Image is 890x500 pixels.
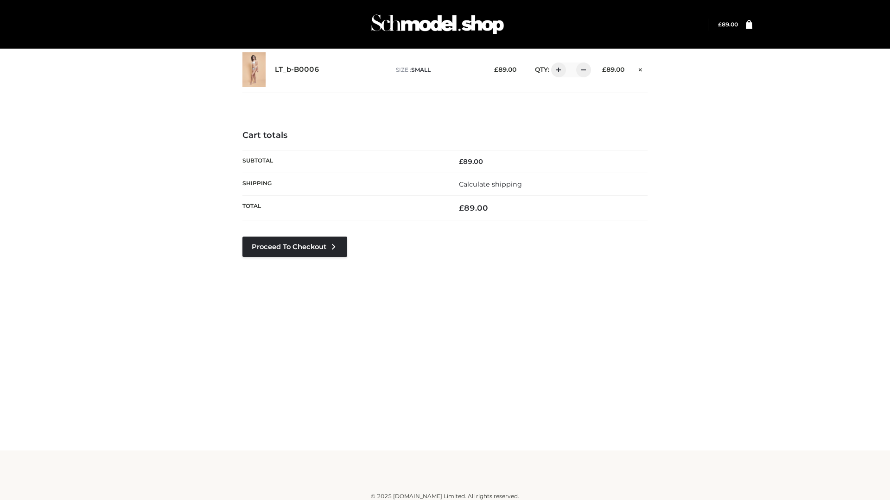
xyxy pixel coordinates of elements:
th: Subtotal [242,150,445,173]
a: £89.00 [718,21,738,28]
span: £ [602,66,606,73]
a: LT_b-B0006 [275,65,319,74]
bdi: 89.00 [494,66,516,73]
span: £ [494,66,498,73]
h4: Cart totals [242,131,648,141]
span: £ [459,157,463,166]
a: Calculate shipping [459,180,522,188]
bdi: 89.00 [718,21,738,28]
p: size : [396,66,480,74]
span: SMALL [411,66,431,73]
img: Schmodel Admin 964 [368,6,507,43]
div: QTY: [526,62,588,77]
a: Proceed to Checkout [242,237,347,257]
bdi: 89.00 [602,66,624,73]
bdi: 89.00 [459,203,488,212]
img: LT_b-B0006 - SMALL [242,52,266,87]
th: Total [242,196,445,220]
span: £ [459,203,464,212]
span: £ [718,21,722,28]
bdi: 89.00 [459,157,483,166]
a: Remove this item [634,62,648,75]
th: Shipping [242,173,445,195]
